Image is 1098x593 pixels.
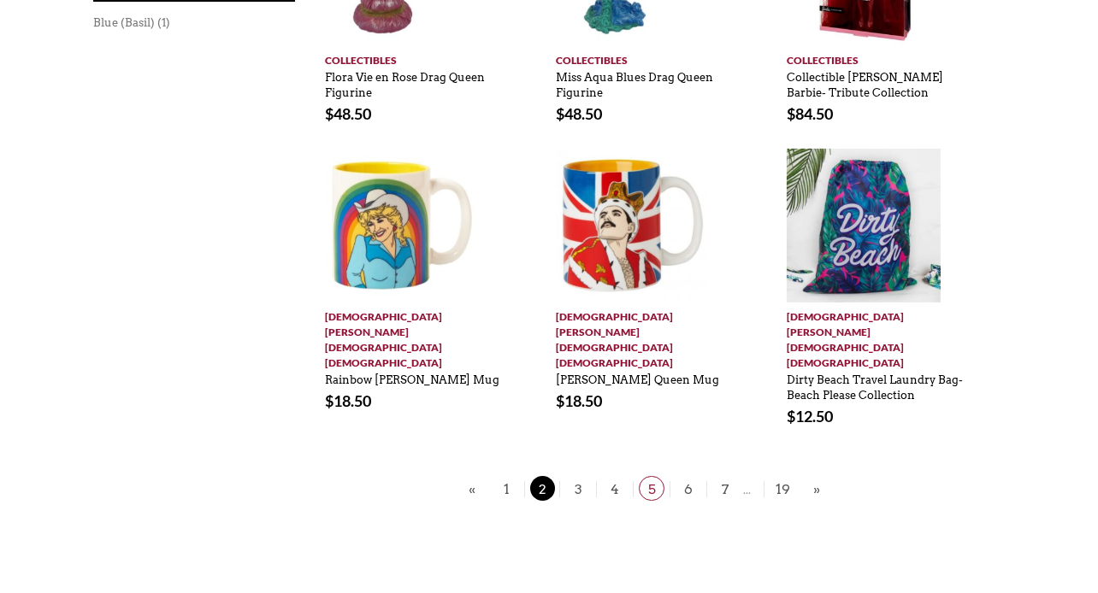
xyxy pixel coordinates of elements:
[325,391,334,410] span: $
[670,481,706,497] a: 6
[556,391,564,410] span: $
[157,15,170,30] span: (1)
[325,302,503,371] a: [DEMOGRAPHIC_DATA][PERSON_NAME][DEMOGRAPHIC_DATA][DEMOGRAPHIC_DATA]
[787,365,963,402] a: Dirty Beach Travel Laundry Bag- Beach Please Collection
[464,479,480,500] a: «
[556,104,564,123] span: $
[93,15,155,30] a: Blue (Basil)
[325,104,334,123] span: $
[787,302,965,371] a: [DEMOGRAPHIC_DATA][PERSON_NAME][DEMOGRAPHIC_DATA][DEMOGRAPHIC_DATA]
[556,46,734,68] a: Collectibles
[712,476,738,501] span: 7
[325,365,499,387] a: Rainbow [PERSON_NAME] Mug
[809,479,824,500] a: »
[764,481,800,497] a: 19
[676,476,701,501] span: 6
[787,46,965,68] a: Collectibles
[325,62,485,100] a: Flora Vie en Rose Drag Queen Figurine
[559,481,596,497] a: 3
[787,104,795,123] span: $
[743,484,751,496] span: ...
[633,481,670,497] a: 5
[787,407,795,426] span: $
[565,476,591,501] span: 3
[556,104,602,123] bdi: 48.50
[530,476,555,501] span: 2
[488,481,524,497] a: 1
[556,302,734,371] a: [DEMOGRAPHIC_DATA][PERSON_NAME][DEMOGRAPHIC_DATA][DEMOGRAPHIC_DATA]
[325,104,371,123] bdi: 48.50
[787,104,833,123] bdi: 84.50
[556,62,713,100] a: Miss Aqua Blues Drag Queen Figurine
[556,391,602,410] bdi: 18.50
[787,62,943,100] a: Collectible [PERSON_NAME] Barbie- Tribute Collection
[787,407,833,426] bdi: 12.50
[325,46,503,68] a: Collectibles
[596,481,633,497] a: 4
[639,476,664,501] span: 5
[325,391,371,410] bdi: 18.50
[602,476,628,501] span: 4
[706,481,743,497] a: 7
[556,365,719,387] a: [PERSON_NAME] Queen Mug
[770,476,795,501] span: 19
[493,476,519,501] span: 1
